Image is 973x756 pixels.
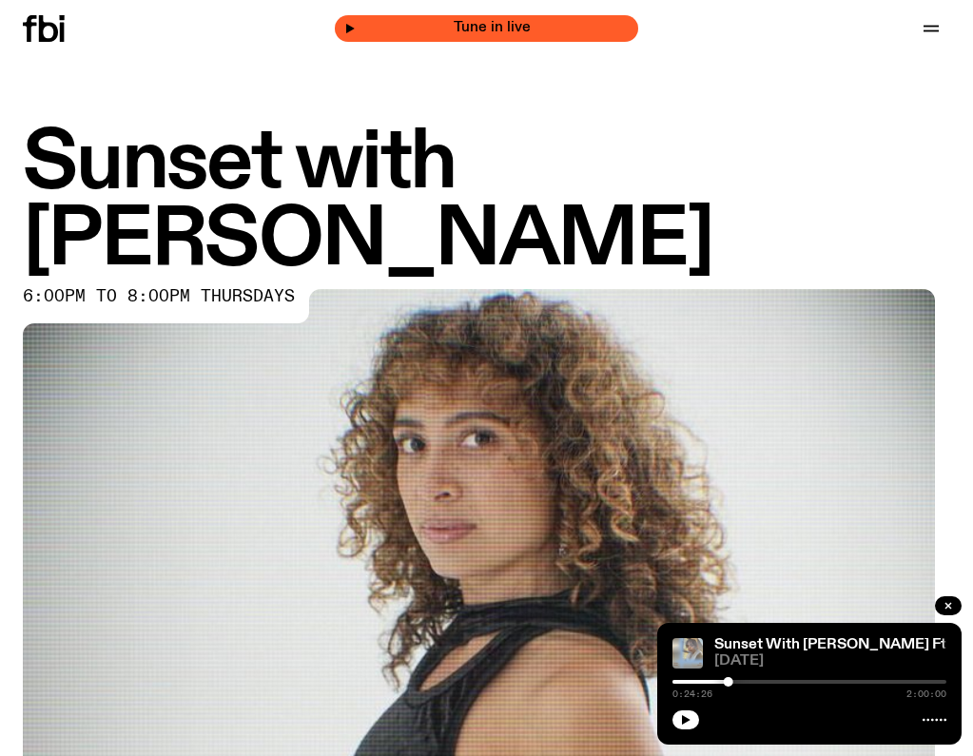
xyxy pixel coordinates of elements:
[714,654,946,669] span: [DATE]
[672,689,712,699] span: 0:24:26
[335,15,638,42] button: On AirSunset with [PERSON_NAME]Tune in live
[23,289,295,304] span: 6:00pm to 8:00pm thursdays
[356,21,629,35] span: Tune in live
[23,126,950,280] h1: Sunset with [PERSON_NAME]
[906,689,946,699] span: 2:00:00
